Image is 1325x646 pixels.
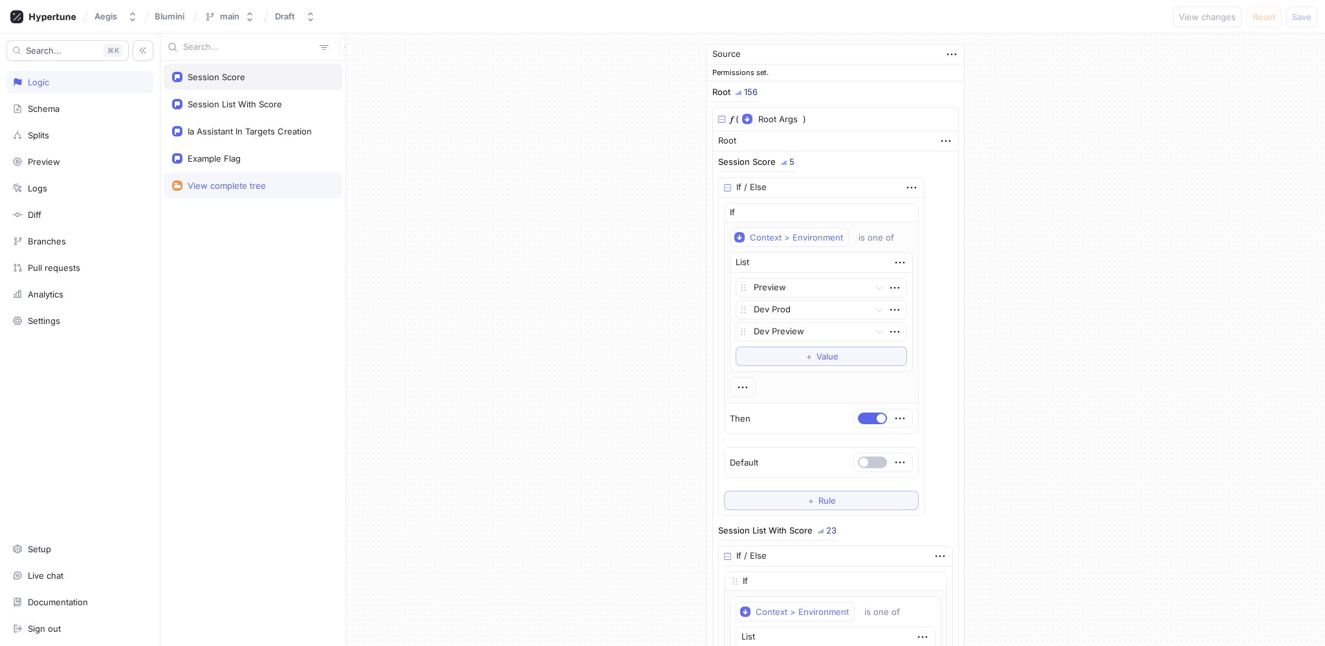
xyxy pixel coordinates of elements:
div: Root [712,88,730,96]
button: is one of [859,602,919,621]
button: ＋Rule [724,491,919,510]
button: View changes [1173,6,1242,27]
button: Search...K [6,40,129,61]
p: Then [730,413,750,425]
div: K [103,44,123,57]
div: Permissions set. [707,65,964,81]
div: List [736,256,749,269]
span: Save [1292,13,1311,21]
p: If [743,575,748,588]
span: Rule [818,497,836,504]
div: Session Score [188,72,245,82]
div: Root [718,135,736,147]
button: main [199,6,260,27]
div: Context > Environment [756,607,849,618]
div: View complete tree [188,180,266,191]
span: Blumini [155,12,184,21]
div: ( [736,113,739,126]
div: Setup [28,544,51,554]
div: Schema [28,103,60,114]
p: Default [730,457,758,469]
div: Diff [28,210,41,220]
div: main [220,11,239,22]
span: Root Args [758,113,798,126]
button: is one of [853,228,913,247]
a: Documentation [6,591,153,613]
div: Preview [28,156,60,167]
button: ＋Value [736,347,907,366]
div: Session List With Score [718,526,813,535]
button: Aegis [89,6,143,27]
div: Splits [28,130,49,140]
div: Session List With Score [188,99,282,109]
div: 23 [826,526,837,535]
div: Session Score [718,158,776,166]
div: Logic [28,77,49,87]
div: 𝑓 [730,113,733,126]
div: Example Flag [188,153,241,164]
div: Logs [28,183,47,193]
div: Source [712,48,741,61]
div: Sign out [28,623,61,634]
div: Context > Environment [750,232,843,243]
button: Reset [1247,6,1281,27]
div: Documentation [28,597,88,607]
button: Context > Environment [730,228,849,247]
span: Reset [1253,13,1275,21]
input: Search... [183,41,314,54]
span: ＋ [807,497,815,504]
div: If / Else [736,181,767,194]
div: Analytics [28,289,63,299]
button: Draft [270,6,321,27]
p: If [730,206,735,219]
button: Save [1286,6,1317,27]
div: If / Else [736,550,767,563]
button: Context > Environment [736,602,855,621]
div: Aegis [94,11,117,22]
div: Settings [28,316,60,326]
div: Pull requests [28,263,80,273]
div: ) [803,113,806,126]
div: is one of [859,232,894,243]
span: Value [816,352,838,360]
span: ＋ [805,352,813,360]
div: 5 [789,158,794,166]
div: Ia Assistant In Targets Creation [188,126,312,136]
div: 156 [744,88,758,96]
div: Draft [275,11,295,22]
div: List [741,630,755,643]
div: is one of [864,607,900,618]
div: Live chat [28,570,63,581]
span: Search... [26,47,61,54]
div: Branches [28,236,66,246]
span: View changes [1179,13,1236,21]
